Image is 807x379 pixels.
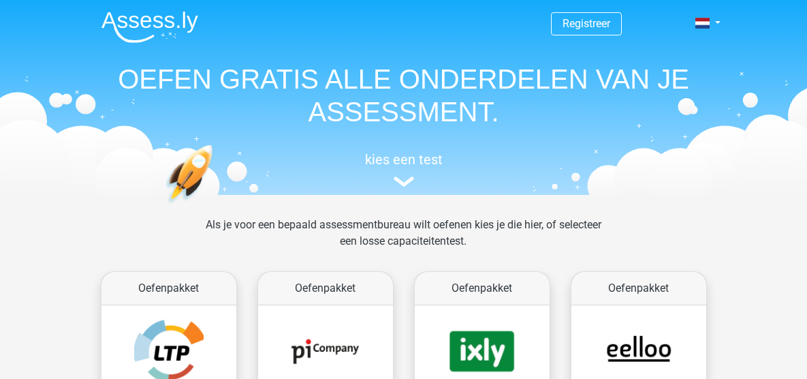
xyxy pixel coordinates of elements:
img: Assessly [101,11,198,43]
div: Als je voor een bepaald assessmentbureau wilt oefenen kies je die hier, of selecteer een losse ca... [195,217,612,266]
img: assessment [394,177,414,187]
a: kies een test [91,151,717,187]
img: oefenen [165,145,266,268]
a: Registreer [563,17,610,30]
h5: kies een test [91,151,717,168]
h1: OEFEN GRATIS ALLE ONDERDELEN VAN JE ASSESSMENT. [91,63,717,128]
